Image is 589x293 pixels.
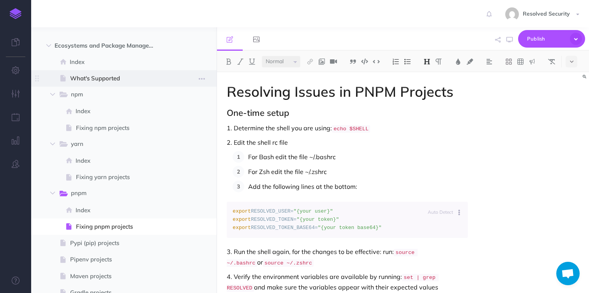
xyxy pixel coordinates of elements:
[361,59,368,64] img: Code block button
[517,59,524,65] img: Create table button
[71,90,158,100] span: npm
[70,238,170,248] span: Pypi (pip) projects
[318,59,325,65] img: Add image button
[227,272,467,293] p: 4. Verify the environment variables are available by running: and make sure the variables appear ...
[70,74,170,83] span: What's Supported
[76,156,170,165] span: Index
[227,108,467,117] h2: One-time setup
[263,259,314,267] code: source ~/.zshrc
[527,33,566,45] span: Publish
[505,7,519,21] img: 8b1647bb1cd73c15cae5ed120f1c6fc6.jpg
[225,59,232,65] img: Bold button
[373,59,380,64] img: Inline code button
[249,59,256,65] img: Underline button
[332,125,370,133] code: echo $SHELL
[227,84,467,99] h1: Resolving Issues in PNPM Projects
[296,217,339,222] span: "{your token}"
[248,181,467,192] p: Add the following lines at the bottom:
[251,208,293,214] span: RESOLVED_USER=
[70,57,170,67] span: Index
[76,222,170,231] span: Fixing pnpm projects
[70,255,170,264] span: Pipenv projects
[349,59,356,65] img: Blockquote button
[466,59,473,65] img: Text background color button
[71,139,158,149] span: yarn
[548,59,555,65] img: Clear styles button
[518,30,585,48] button: Publish
[455,59,462,65] img: Text color button
[455,203,467,221] button: Language
[76,206,170,215] span: Index
[486,59,493,65] img: Alignment dropdown menu button
[318,225,382,231] span: "{your token base64}"
[227,123,467,134] p: 1. Determine the shell you are using:
[227,138,467,147] p: 2. Edit the shell rc file
[70,272,170,281] span: Maven projects
[423,59,430,65] img: Headings dropdown button
[529,59,536,65] img: Callout dropdown menu button
[76,172,170,182] span: Fixing yarn projects
[76,107,170,116] span: Index
[404,59,411,65] img: Unordered list button
[71,188,158,199] span: pnpm
[227,247,467,268] p: 3. Run the shell again, for the changes to be effective: run: or
[233,225,251,231] span: export
[392,59,399,65] img: Ordered list button
[55,41,160,50] span: Ecosystems and Package Managers
[76,123,170,133] span: Fixing npm projects
[251,225,318,231] span: RESOLVED_TOKEN_BASE64=
[435,59,442,65] img: Paragraph button
[293,208,333,214] span: "{your user}"
[307,59,314,65] img: Link button
[556,262,580,285] a: Open chat
[10,8,21,19] img: logo-mark.svg
[233,208,251,214] span: export
[330,59,337,65] img: Add video button
[519,10,574,17] span: Resolved Security
[248,151,467,163] p: For Bash edit the file ~/.bashrc
[248,166,467,178] p: For Zsh edit the file ~/.zshrc
[237,59,244,65] img: Italic button
[251,217,296,222] span: RESOLVED_TOKEN=
[428,209,453,215] small: Auto Detect
[233,217,251,222] span: export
